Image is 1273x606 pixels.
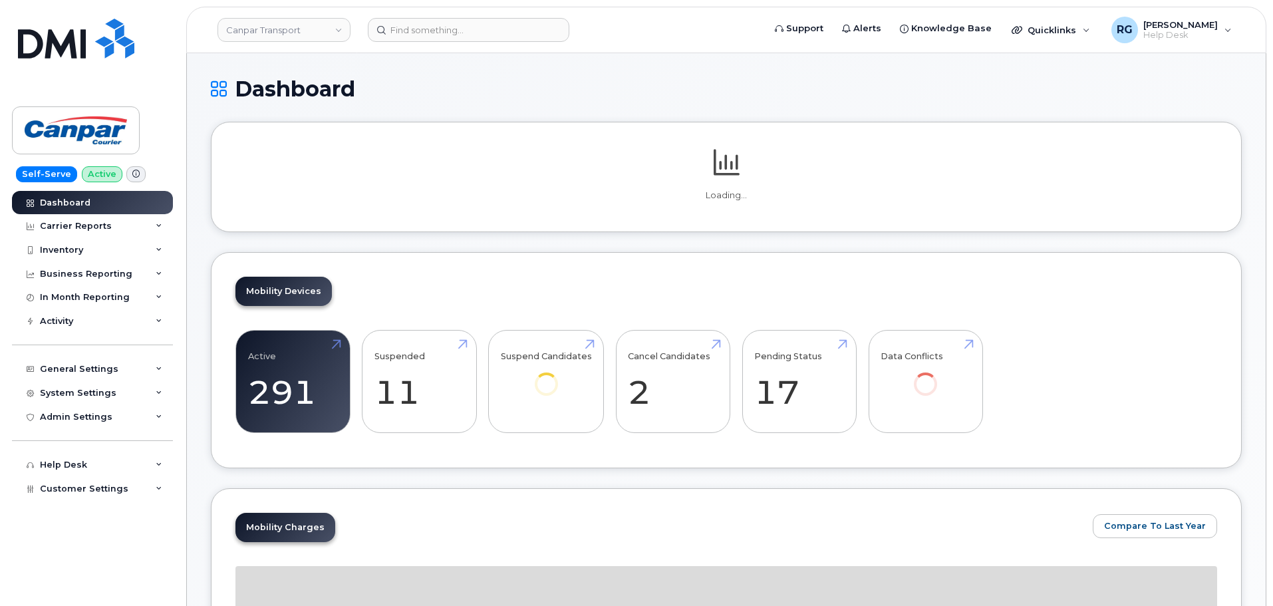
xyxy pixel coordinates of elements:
a: Pending Status 17 [754,338,844,426]
p: Loading... [235,190,1217,202]
a: Cancel Candidates 2 [628,338,718,426]
a: Suspend Candidates [501,338,592,414]
a: Mobility Devices [235,277,332,306]
a: Suspended 11 [374,338,464,426]
button: Compare To Last Year [1093,514,1217,538]
span: Compare To Last Year [1104,520,1206,532]
a: Active 291 [248,338,338,426]
a: Data Conflicts [881,338,970,414]
a: Mobility Charges [235,513,335,542]
h1: Dashboard [211,77,1242,100]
